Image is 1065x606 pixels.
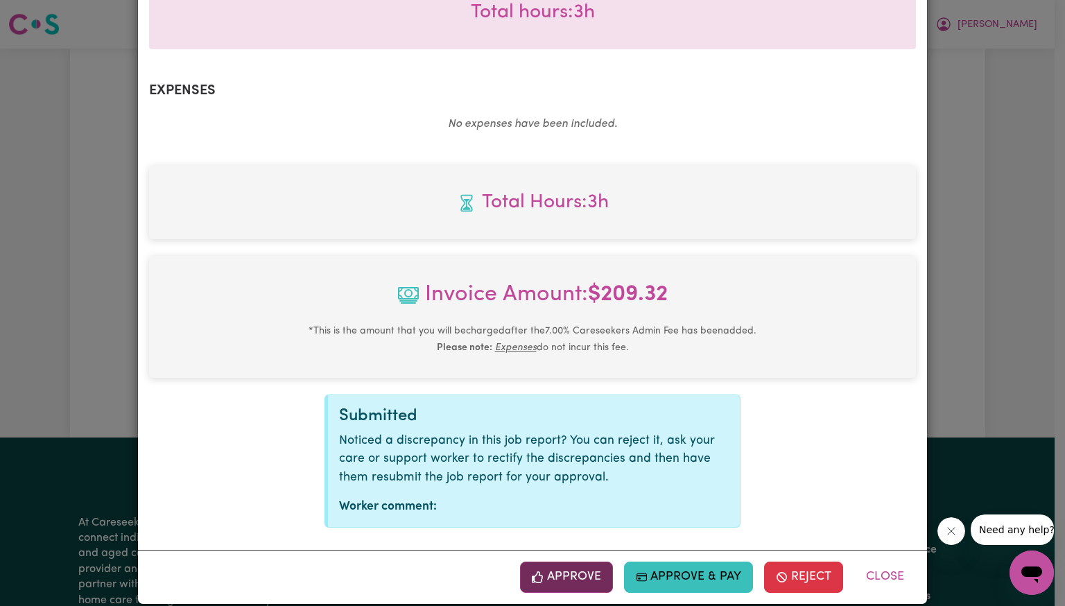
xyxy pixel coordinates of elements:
iframe: Button to launch messaging window [1010,551,1054,595]
button: Approve [520,562,613,592]
u: Expenses [495,343,537,353]
h2: Expenses [149,83,916,99]
b: Please note: [437,343,492,353]
span: Submitted [339,408,417,424]
span: Total hours worked: 3 hours [471,3,595,22]
iframe: Close message [937,517,965,545]
span: Total hours worked: 3 hours [160,188,905,217]
em: No expenses have been included. [448,119,617,130]
iframe: Message from company [971,514,1054,545]
button: Reject [764,562,843,592]
span: Need any help? [8,10,84,21]
b: $ 209.32 [588,284,668,306]
button: Approve & Pay [624,562,754,592]
span: Invoice Amount: [160,278,905,322]
button: Close [854,562,916,592]
small: This is the amount that you will be charged after the 7.00 % Careseekers Admin Fee has been added... [309,326,756,353]
strong: Worker comment: [339,501,437,512]
p: Noticed a discrepancy in this job report? You can reject it, ask your care or support worker to r... [339,432,729,487]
